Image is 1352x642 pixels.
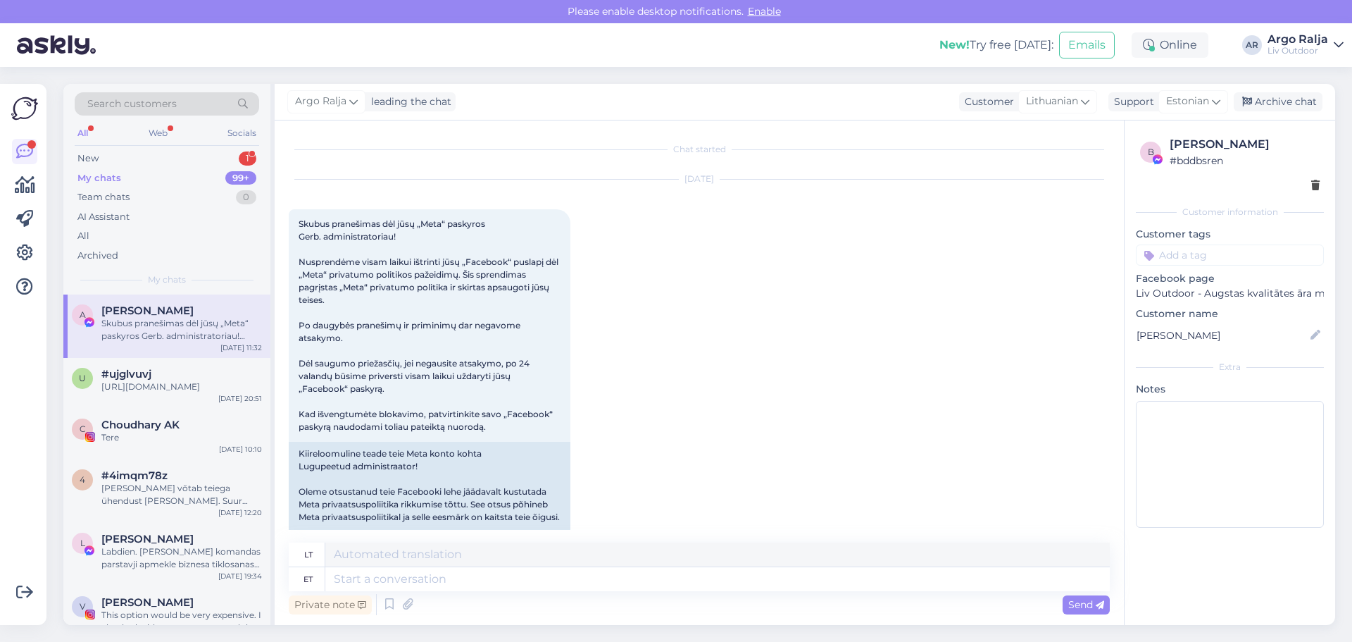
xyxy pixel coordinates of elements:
span: Argo Ralja [295,94,346,109]
span: #ujglvuvj [101,368,151,381]
p: Facebook page [1136,271,1324,286]
span: Enable [744,5,785,18]
div: Liv Outdoor [1267,45,1328,56]
p: Notes [1136,382,1324,397]
span: V [80,601,85,612]
span: Estonian [1166,94,1209,109]
a: Argo RaljaLiv Outdoor [1267,34,1344,56]
div: Argo Ralja [1267,34,1328,45]
div: Customer [959,94,1014,109]
div: # bddbsren [1170,153,1320,168]
div: Tere [101,431,262,444]
div: Socials [225,124,259,142]
div: This option would be very expensive. I checked with one company, and they quoted 10,000. That is ... [101,609,262,634]
div: Customer information [1136,206,1324,218]
div: AI Assistant [77,210,130,224]
div: [PERSON_NAME] võtab teiega ühendust [PERSON_NAME]. Suur tänu ja [PERSON_NAME] jätku! [101,482,262,507]
div: Web [146,124,170,142]
span: Antonella Capone [101,304,194,317]
span: Lithuanian [1026,94,1078,109]
img: Askly Logo [11,95,38,122]
span: 4 [80,474,85,485]
div: [DATE] [289,173,1110,185]
div: Team chats [77,190,130,204]
button: Emails [1059,32,1115,58]
span: C [80,424,86,434]
div: Private note [289,595,372,615]
p: Customer tags [1136,227,1324,242]
div: [URL][DOMAIN_NAME] [101,381,262,393]
span: Send [1068,598,1104,611]
div: AR [1242,35,1262,55]
div: leading the chat [365,94,451,109]
div: [DATE] 12:20 [218,507,262,518]
p: Customer name [1136,307,1324,321]
span: My chats [148,273,186,286]
span: #4imqm78z [101,469,168,482]
span: Search customers [87,97,177,111]
div: 0 [236,190,256,204]
div: 1 [239,152,256,166]
span: b [1148,147,1154,157]
div: Try free [DATE]: [939,37,1053,54]
div: Skubus pranešimas dėl jūsų „Meta“ paskyros Gerb. administratoriau! Nusprendėme visam laikui ištri... [101,317,262,342]
div: Archived [77,249,118,263]
div: [DATE] 20:51 [218,393,262,404]
input: Add name [1137,328,1308,343]
div: Support [1108,94,1154,109]
div: Online [1132,32,1208,58]
span: A [80,309,86,320]
div: Chat started [289,143,1110,156]
span: L [80,538,85,548]
div: Archive chat [1234,92,1322,111]
div: My chats [77,171,121,185]
input: Add a tag [1136,245,1324,266]
div: [DATE] 11:32 [220,342,262,353]
div: et [303,567,313,591]
div: New [77,152,99,166]
span: Viktoria [101,596,194,609]
div: 99+ [225,171,256,185]
div: All [75,124,91,142]
span: Skubus pranešimas dėl jūsų „Meta“ paskyros Gerb. administratoriau! Nusprendėme visam laikui ištri... [299,218,561,432]
div: [DATE] 19:34 [218,571,262,581]
div: lt [304,543,313,567]
div: [PERSON_NAME] [1170,136,1320,153]
div: Labdien. [PERSON_NAME] komandas parstavji apmekle biznesa tiklosanas pasakumus [GEOGRAPHIC_DATA]?... [101,545,262,571]
span: Choudhary AK [101,419,180,431]
div: [DATE] 10:10 [219,444,262,455]
span: u [79,373,86,383]
div: Extra [1136,361,1324,374]
p: Liv Outdoor - Augstas kvalitātes āra mēbeles [1136,286,1324,301]
b: New! [939,38,970,51]
span: Lev Fainveits [101,533,194,545]
div: All [77,229,89,243]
